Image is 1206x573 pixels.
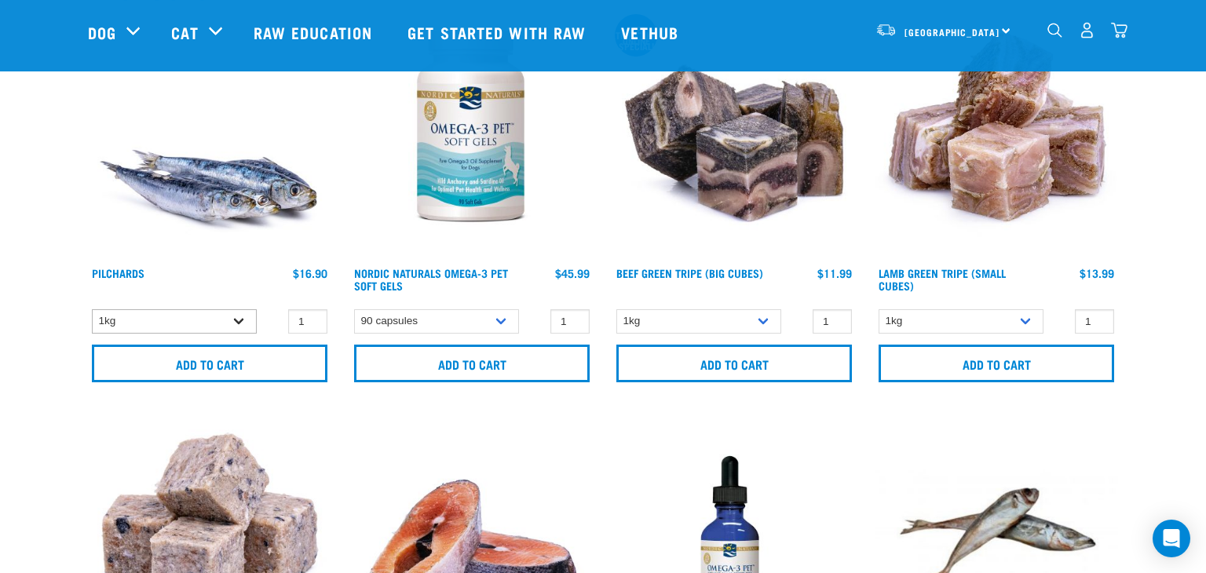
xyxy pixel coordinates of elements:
[1153,520,1190,557] div: Open Intercom Messenger
[817,267,852,279] div: $11.99
[171,20,198,44] a: Cat
[879,345,1114,382] input: Add to cart
[616,270,763,276] a: Beef Green Tripe (Big Cubes)
[1075,309,1114,334] input: 1
[1080,267,1114,279] div: $13.99
[354,345,590,382] input: Add to cart
[813,309,852,334] input: 1
[1079,22,1095,38] img: user.png
[875,16,1118,259] img: 1133 Green Tripe Lamb Small Cubes 01
[550,309,590,334] input: 1
[1111,22,1127,38] img: home-icon@2x.png
[92,270,144,276] a: Pilchards
[354,270,508,288] a: Nordic Naturals Omega-3 Pet Soft Gels
[605,1,698,64] a: Vethub
[288,309,327,334] input: 1
[555,267,590,279] div: $45.99
[875,23,897,37] img: van-moving.png
[392,1,605,64] a: Get started with Raw
[350,16,594,259] img: Bottle Of Omega3 Pet With 90 Capsules For Pets
[904,29,1000,35] span: [GEOGRAPHIC_DATA]
[88,20,116,44] a: Dog
[92,345,327,382] input: Add to cart
[88,16,331,259] img: Four Whole Pilchards
[238,1,392,64] a: Raw Education
[879,270,1006,288] a: Lamb Green Tripe (Small Cubes)
[293,267,327,279] div: $16.90
[616,345,852,382] input: Add to cart
[1047,23,1062,38] img: home-icon-1@2x.png
[612,16,856,259] img: 1044 Green Tripe Beef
